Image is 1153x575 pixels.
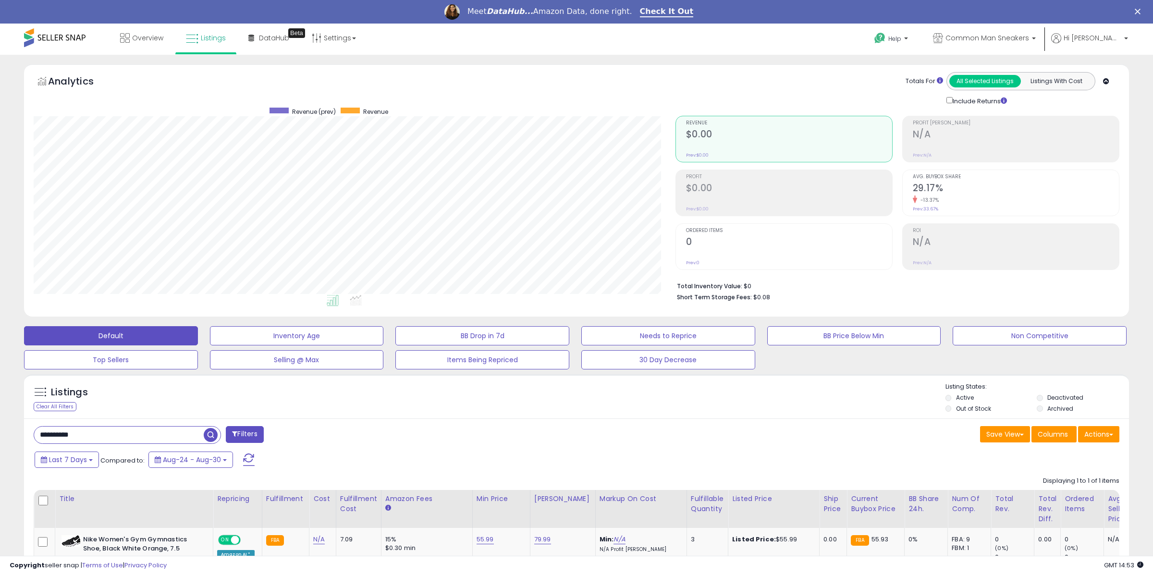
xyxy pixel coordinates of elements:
div: Current Buybox Price [851,494,900,514]
span: Overview [132,33,163,43]
span: ROI [913,228,1119,233]
span: Revenue [686,121,892,126]
div: 15% [385,535,465,544]
span: Revenue (prev) [292,108,336,116]
a: Check It Out [640,7,694,17]
li: $0 [677,280,1112,291]
h2: 0 [686,236,892,249]
h2: N/A [913,236,1119,249]
small: (0%) [995,544,1008,552]
button: 30 Day Decrease [581,350,755,369]
div: Title [59,494,209,504]
div: 7.09 [340,535,374,544]
div: Markup on Cost [600,494,683,504]
div: Fulfillable Quantity [691,494,724,514]
a: N/A [313,535,325,544]
div: 3 [691,535,721,544]
span: Columns [1038,429,1068,439]
small: Prev: $0.00 [686,206,709,212]
button: Last 7 Days [35,452,99,468]
label: Active [956,393,974,402]
a: Privacy Policy [124,561,167,570]
h2: N/A [913,129,1119,142]
button: Save View [980,426,1030,442]
a: Listings [179,24,233,52]
div: Include Returns [939,95,1018,106]
b: Nike Women's Gym Gymnastics Shoe, Black White Orange, 7.5 [83,535,200,555]
small: FBA [266,535,284,546]
div: 0.00 [823,535,839,544]
b: Listed Price: [732,535,776,544]
button: BB Drop in 7d [395,326,569,345]
a: N/A [613,535,625,544]
h5: Listings [51,386,88,399]
span: OFF [239,536,255,544]
small: Prev: 33.67% [913,206,938,212]
button: Needs to Reprice [581,326,755,345]
button: Selling @ Max [210,350,384,369]
h2: 29.17% [913,183,1119,196]
a: Hi [PERSON_NAME] [1051,33,1128,55]
a: Settings [305,24,363,52]
button: Default [24,326,198,345]
img: 31R+SyEDqeL._SL40_.jpg [61,535,81,547]
label: Out of Stock [956,404,991,413]
div: Total Rev. [995,494,1030,514]
label: Deactivated [1047,393,1083,402]
button: Items Being Repriced [395,350,569,369]
a: DataHub [241,24,296,52]
div: Total Rev. Diff. [1038,494,1056,524]
div: [PERSON_NAME] [534,494,591,504]
button: Inventory Age [210,326,384,345]
div: 0 [995,535,1034,544]
div: Meet Amazon Data, done right. [467,7,632,16]
button: Actions [1078,426,1119,442]
i: Get Help [874,32,886,44]
small: Prev: N/A [913,152,932,158]
p: Listing States: [945,382,1129,391]
div: $55.99 [732,535,812,544]
div: Fulfillment Cost [340,494,377,514]
span: Profit [PERSON_NAME] [913,121,1119,126]
a: Terms of Use [82,561,123,570]
a: 79.99 [534,535,551,544]
div: 0% [908,535,940,544]
span: $0.08 [753,293,770,302]
b: Min: [600,535,614,544]
span: ON [219,536,231,544]
div: 0 [1065,553,1104,562]
h2: $0.00 [686,183,892,196]
button: Aug-24 - Aug-30 [148,452,233,468]
div: $0.30 min [385,544,465,552]
small: (0%) [1065,544,1078,552]
button: Top Sellers [24,350,198,369]
div: Num of Comp. [952,494,987,514]
div: Amazon Fees [385,494,468,504]
small: FBA [851,535,869,546]
div: seller snap | | [10,561,167,570]
button: Non Competitive [953,326,1127,345]
div: FBA: 9 [952,535,983,544]
div: Repricing [217,494,258,504]
b: Short Term Storage Fees: [677,293,752,301]
h5: Analytics [48,74,112,90]
strong: Copyright [10,561,45,570]
span: Ordered Items [686,228,892,233]
div: FBM: 1 [952,544,983,552]
div: Min Price [477,494,526,504]
span: Common Man Sneakers [945,33,1029,43]
p: N/A Profit [PERSON_NAME] [600,546,679,553]
i: DataHub... [487,7,533,16]
div: N/A [1108,535,1140,544]
div: Amazon AI * [217,550,255,559]
span: Help [888,35,901,43]
img: Profile image for Georgie [444,4,460,20]
small: Prev: $0.00 [686,152,709,158]
span: Aug-24 - Aug-30 [163,455,221,465]
h2: $0.00 [686,129,892,142]
div: Close [1135,9,1144,14]
span: 55.93 [871,535,889,544]
div: Ship Price [823,494,843,514]
div: Avg Selling Price [1108,494,1143,524]
span: Compared to: [100,456,145,465]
